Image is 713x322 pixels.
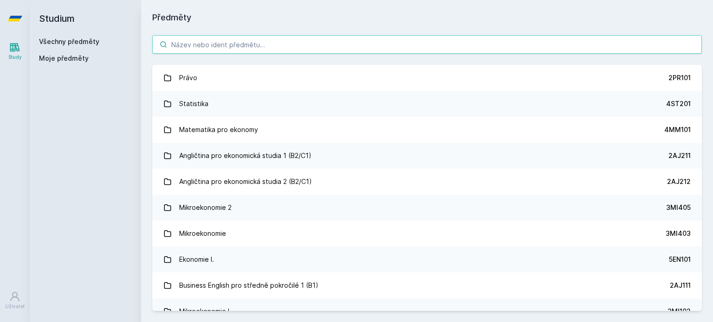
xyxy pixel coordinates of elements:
div: Matematika pro ekonomy [179,120,258,139]
div: 5EN101 [669,255,691,264]
a: Angličtina pro ekonomická studia 2 (B2/C1) 2AJ212 [152,169,702,195]
a: Angličtina pro ekonomická studia 1 (B2/C1) 2AJ211 [152,143,702,169]
a: Mikroekonomie 2 3MI405 [152,195,702,221]
div: Angličtina pro ekonomická studia 2 (B2/C1) [179,172,312,191]
div: 2PR101 [668,73,691,82]
input: Název nebo ident předmětu… [152,35,702,54]
span: Moje předměty [39,54,89,63]
div: Právo [179,69,197,87]
div: Study [8,54,22,61]
div: Uživatel [5,303,25,310]
a: Mikroekonomie 3MI403 [152,221,702,246]
div: Ekonomie I. [179,250,214,269]
div: Statistika [179,95,208,113]
a: Právo 2PR101 [152,65,702,91]
div: 3MI405 [666,203,691,212]
a: Study [2,37,28,65]
div: Business English pro středně pokročilé 1 (B1) [179,276,318,295]
div: 4ST201 [666,99,691,108]
a: Ekonomie I. 5EN101 [152,246,702,272]
div: Mikroekonomie [179,224,226,243]
a: Matematika pro ekonomy 4MM101 [152,117,702,143]
div: Mikroekonomie I [179,302,229,321]
div: 3MI403 [666,229,691,238]
a: Statistika 4ST201 [152,91,702,117]
div: 2AJ212 [667,177,691,186]
div: Angličtina pro ekonomická studia 1 (B2/C1) [179,146,311,165]
div: 4MM101 [664,125,691,134]
div: 2AJ111 [670,281,691,290]
a: Business English pro středně pokročilé 1 (B1) 2AJ111 [152,272,702,298]
div: 2AJ211 [668,151,691,160]
a: Všechny předměty [39,38,99,45]
h1: Předměty [152,11,702,24]
a: Uživatel [2,286,28,315]
div: Mikroekonomie 2 [179,198,232,217]
div: 3MI102 [668,307,691,316]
